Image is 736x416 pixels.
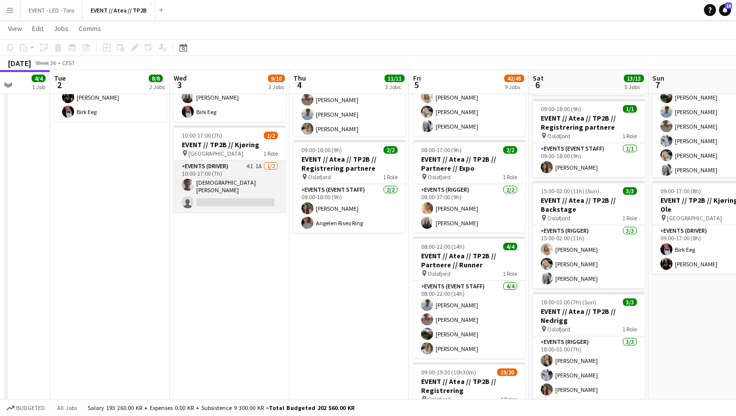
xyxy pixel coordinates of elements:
h3: EVENT // Atea // TP2B // Registrering partnere [293,155,406,173]
span: 09:00-19:30 (10h30m) [421,368,476,376]
a: Edit [28,22,48,35]
button: EVENT // Atea // TP2B [83,1,155,20]
span: Sat [533,74,544,83]
span: 1 Role [263,150,278,157]
span: [GEOGRAPHIC_DATA] [667,214,722,222]
h3: EVENT // Atea // TP2B // Backstage [533,196,645,214]
span: 5 [412,79,421,91]
span: Thu [293,74,306,83]
span: Oslofjord [428,270,451,277]
span: Oslofjord [308,173,331,181]
span: 18:00-01:00 (7h) (Sun) [541,298,596,306]
span: 9/10 [268,75,285,82]
app-card-role: Events (Event Staff)4/408:00-22:00 (14h)[PERSON_NAME][PERSON_NAME][PERSON_NAME][PERSON_NAME] [413,281,525,358]
div: 5 Jobs [624,83,643,91]
h3: EVENT // Atea // TP2B // Registrering [413,377,525,395]
app-card-role: Events (Event Staff)1/109:00-18:00 (9h)[PERSON_NAME] [533,143,645,177]
span: 15:00-02:00 (11h) (Sun) [541,187,599,195]
app-job-card: 08:00-22:00 (14h)4/4EVENT // Atea // TP2B // Partnere // Runner Oslofjord1 RoleEvents (Event Staf... [413,237,525,358]
span: 3/3 [623,187,637,195]
span: 6 [531,79,544,91]
span: 19/20 [497,368,517,376]
span: 4 Roles [500,395,517,403]
span: 1 Role [622,132,637,140]
div: [DATE] [8,58,31,68]
span: 09:00-18:00 (9h) [541,105,581,113]
app-job-card: 15:00-02:00 (11h) (Sun)3/3EVENT // Atea // TP2B // Backstage Oslofjord1 RoleEvents (Rigger)3/315:... [533,181,645,288]
span: 11/11 [385,75,405,82]
span: [GEOGRAPHIC_DATA] [188,150,243,157]
div: Salary 193 260.00 KR + Expenses 0.00 KR + Subsistence 9 300.00 KR = [88,404,354,411]
app-card-role: Events (Rigger)3/315:00-02:00 (11h)[PERSON_NAME][PERSON_NAME][PERSON_NAME] [533,225,645,288]
span: All jobs [55,404,79,411]
span: Oslofjord [547,132,570,140]
span: View [8,24,22,33]
span: Fri [413,74,421,83]
a: 15 [719,4,731,16]
app-job-card: 09:00-18:00 (9h)2/2EVENT // Atea // TP2B // Registrering partnere Oslofjord1 RoleEvents (Event St... [293,140,406,233]
a: View [4,22,26,35]
a: Comms [75,22,105,35]
div: CEST [62,59,75,67]
span: 7 [651,79,664,91]
span: 1/2 [264,132,278,139]
app-card-role: Events (Rigger)2/208:00-17:00 (9h)[PERSON_NAME][PERSON_NAME] [413,184,525,233]
div: 3 Jobs [385,83,404,91]
span: 08:00-17:00 (9h) [421,146,462,154]
app-job-card: 09:00-18:00 (9h)1/1EVENT // Atea // TP2B // Registrering partnere Oslofjord1 RoleEvents (Event St... [533,99,645,177]
span: 8/8 [149,75,163,82]
div: 2 Jobs [149,83,165,91]
span: 1 Role [503,270,517,277]
span: 1/1 [623,105,637,113]
span: 1 Role [503,173,517,181]
span: 13/13 [624,75,644,82]
span: Sun [652,74,664,83]
app-job-card: 08:00-17:00 (9h)2/2EVENT // Atea // TP2B // Partnere // Expo Oslofjord1 RoleEvents (Rigger)2/208:... [413,140,525,233]
span: 42/45 [504,75,524,82]
span: Total Budgeted 202 560.00 KR [269,404,354,411]
span: 2/2 [503,146,517,154]
span: 2 [53,79,66,91]
span: Wed [174,74,187,83]
app-card-role: Events (Event Staff)3/308:00-11:00 (3h)[PERSON_NAME][PERSON_NAME][PERSON_NAME] [413,73,525,136]
span: 1 Role [622,325,637,333]
app-card-role: Events (Driver)4I1A1/210:00-17:00 (7h)[DEMOGRAPHIC_DATA][PERSON_NAME] [174,161,286,212]
span: Oslofjord [547,214,570,222]
app-card-role: Events (Event Staff)2/209:00-18:00 (9h)[PERSON_NAME]Angelen Riseo Ring [293,184,406,233]
button: Budgeted [5,402,47,413]
span: 10:00-17:00 (7h) [182,132,222,139]
div: 9 Jobs [505,83,524,91]
span: 4 [292,79,306,91]
a: Jobs [50,22,73,35]
span: 1 Role [622,214,637,222]
span: Oslofjord [428,395,451,403]
span: 2/2 [384,146,398,154]
span: 15 [725,3,732,9]
app-card-role: Events (Driver)2/209:00-17:00 (8h)[PERSON_NAME]Birk Eeg [174,73,286,122]
span: 08:00-22:00 (14h) [421,243,465,250]
span: 4/4 [503,243,517,250]
span: 3/3 [623,298,637,306]
span: 3 [172,79,187,91]
button: EVENT - LED - Toro [21,1,83,20]
h3: EVENT // Atea // TP2B // Registrering partnere [533,114,645,132]
span: 4/4 [32,75,46,82]
h3: EVENT // Atea // TP2B // Nedrigg [533,307,645,325]
app-job-card: 18:00-01:00 (7h) (Sun)3/3EVENT // Atea // TP2B // Nedrigg Oslofjord1 RoleEvents (Rigger)3/318:00-... [533,292,645,399]
span: 09:00-17:00 (8h) [660,187,701,195]
span: Oslofjord [547,325,570,333]
app-card-role: Events (Driver)2/210:00-17:00 (7h)[PERSON_NAME]Birk Eeg [54,73,166,122]
h3: EVENT // Atea // TP2B // Partnere // Runner [413,251,525,269]
div: 10:00-17:00 (7h)1/2EVENT // TP2B // Kjøring [GEOGRAPHIC_DATA]1 RoleEvents (Driver)4I1A1/210:00-17... [174,126,286,212]
span: Jobs [54,24,69,33]
span: Tue [54,74,66,83]
span: Oslofjord [428,173,451,181]
span: 1 Role [383,173,398,181]
span: Budgeted [16,404,45,411]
